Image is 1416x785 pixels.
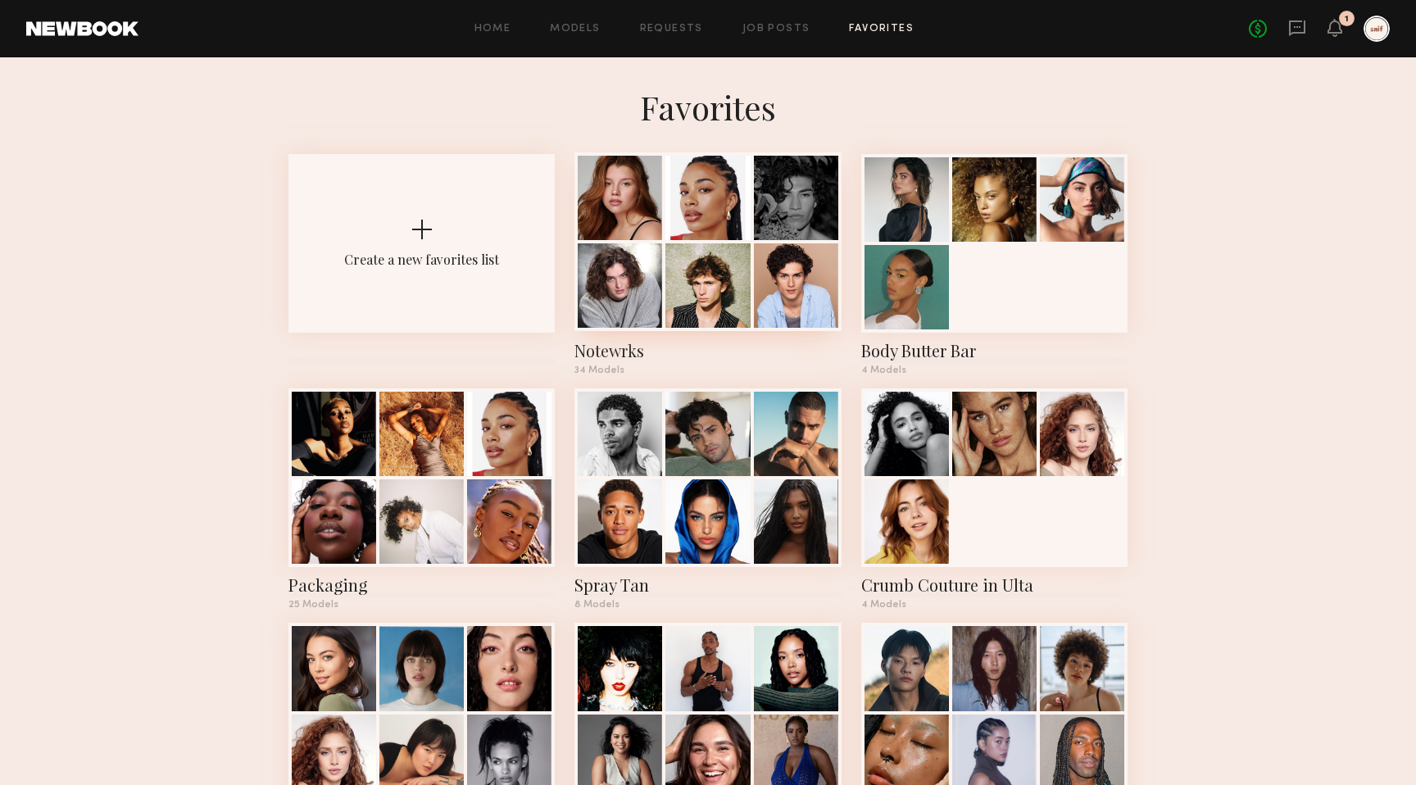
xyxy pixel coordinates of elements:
div: Spray Tan [574,574,841,597]
div: Notewrks [574,339,841,362]
a: Notewrks34 Models [574,154,841,375]
a: Home [474,24,511,34]
div: 4 Models [861,365,1128,375]
div: Create a new favorites list [344,251,499,268]
a: Requests [640,24,703,34]
div: 25 Models [288,600,555,610]
a: Favorites [849,24,914,34]
div: 8 Models [574,600,841,610]
a: Job Posts [742,24,810,34]
button: Create a new favorites list [288,154,555,388]
div: 1 [1345,15,1349,24]
a: Body Butter Bar4 Models [861,154,1128,375]
a: Spray Tan8 Models [574,388,841,610]
div: 4 Models [861,600,1128,610]
div: Body Butter Bar [861,339,1128,362]
a: Crumb Couture in Ulta4 Models [861,388,1128,610]
div: Packaging [288,574,555,597]
div: 34 Models [574,365,841,375]
div: Crumb Couture in Ulta [861,574,1128,597]
a: Models [550,24,600,34]
a: Packaging25 Models [288,388,555,610]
